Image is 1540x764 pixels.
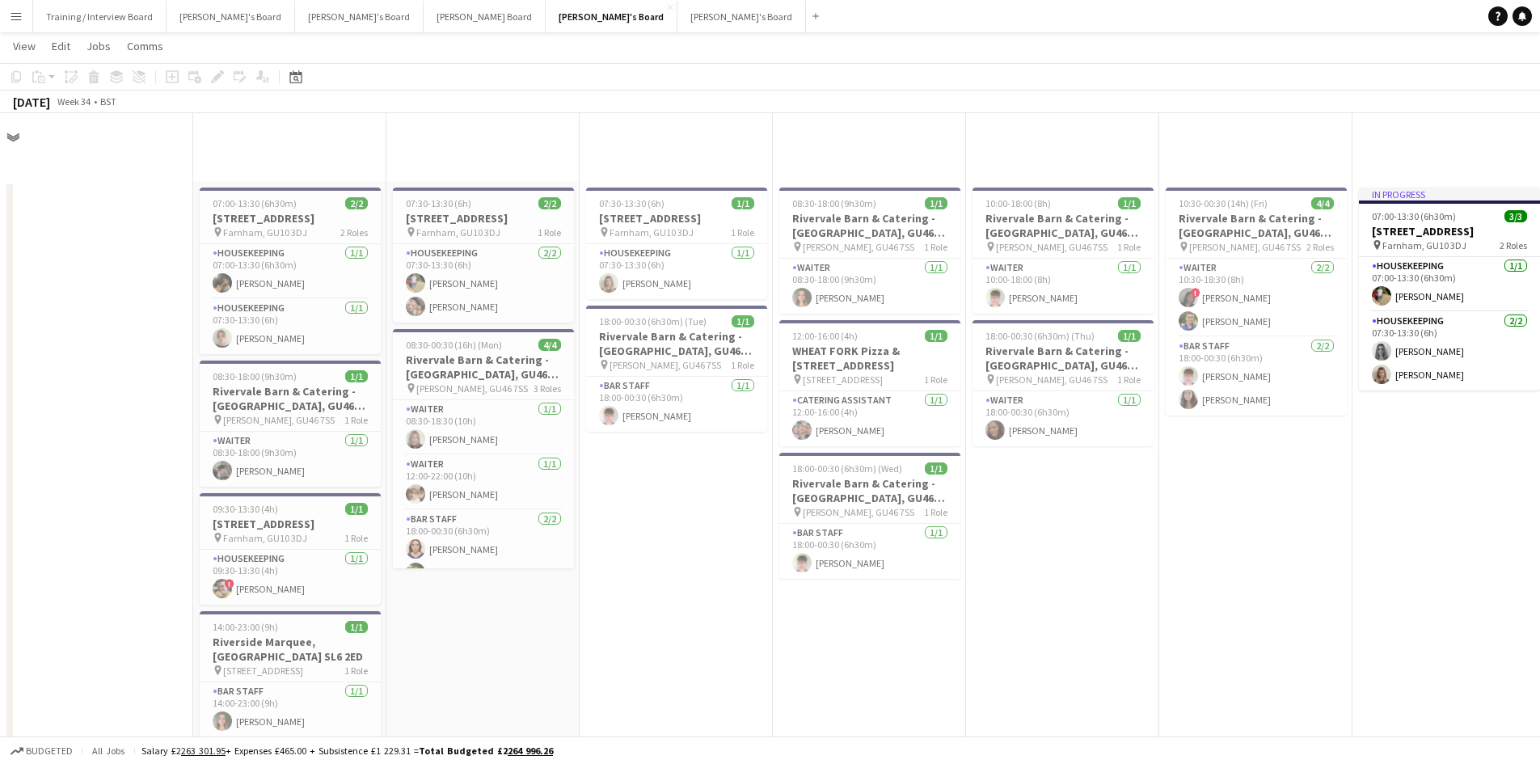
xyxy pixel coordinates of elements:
div: BST [100,95,116,108]
app-job-card: 18:00-00:30 (6h30m) (Wed)1/1Rivervale Barn & Catering - [GEOGRAPHIC_DATA], GU46 7SS [PERSON_NAME]... [779,453,960,579]
span: 2 Roles [340,226,368,238]
tcxspan: Call 263 301.95 via 3CX [181,745,226,757]
app-card-role: Waiter1/108:30-18:30 (10h)[PERSON_NAME] [393,400,574,455]
button: [PERSON_NAME]'s Board [677,1,806,32]
app-card-role: Housekeeping1/107:00-13:30 (6h30m)[PERSON_NAME] [1359,257,1540,312]
a: Jobs [80,36,117,57]
app-card-role: Waiter1/118:00-00:30 (6h30m)[PERSON_NAME] [973,391,1154,446]
span: 2 Roles [1500,239,1527,251]
span: 1/1 [925,462,947,475]
span: [PERSON_NAME], GU46 7SS [996,374,1108,386]
app-job-card: 08:30-00:30 (16h) (Mon)4/4Rivervale Barn & Catering - [GEOGRAPHIC_DATA], GU46 7SS [PERSON_NAME], ... [393,329,574,568]
span: 2 Roles [1306,241,1334,253]
span: 18:00-00:30 (6h30m) (Wed) [792,462,902,475]
span: 08:30-18:00 (9h30m) [213,370,297,382]
span: 1 Role [924,241,947,253]
div: In progress07:00-13:30 (6h30m)3/3[STREET_ADDRESS] Farnham, GU10 3DJ2 RolesHousekeeping1/107:00-13... [1359,188,1540,390]
div: 10:00-18:00 (8h)1/1Rivervale Barn & Catering - [GEOGRAPHIC_DATA], GU46 7SS [PERSON_NAME], GU46 7S... [973,188,1154,314]
app-card-role: Housekeeping1/107:30-13:30 (6h)[PERSON_NAME] [200,299,381,354]
span: 09:30-13:30 (4h) [213,503,278,515]
h3: [STREET_ADDRESS] [586,211,767,226]
app-card-role: Housekeeping1/107:30-13:30 (6h)[PERSON_NAME] [586,244,767,299]
span: Farnham, GU10 3DJ [223,532,307,544]
app-card-role: Housekeeping1/109:30-13:30 (4h)![PERSON_NAME] [200,550,381,605]
span: Comms [127,39,163,53]
span: [PERSON_NAME], GU46 7SS [1189,241,1301,253]
span: Farnham, GU10 3DJ [223,226,307,238]
span: Farnham, GU10 3DJ [416,226,500,238]
span: 08:30-00:30 (16h) (Mon) [406,339,502,351]
span: 1/1 [925,330,947,342]
span: Edit [52,39,70,53]
a: Edit [45,36,77,57]
span: 07:00-13:30 (6h30m) [1372,210,1456,222]
button: Training / Interview Board [33,1,167,32]
button: [PERSON_NAME]'s Board [295,1,424,32]
app-job-card: 18:00-00:30 (6h30m) (Thu)1/1Rivervale Barn & Catering - [GEOGRAPHIC_DATA], GU46 7SS [PERSON_NAME]... [973,320,1154,446]
span: 1 Role [538,226,561,238]
span: [PERSON_NAME], GU46 7SS [803,241,914,253]
span: [PERSON_NAME], GU46 7SS [610,359,721,371]
span: [PERSON_NAME], GU46 7SS [416,382,528,395]
button: Budgeted [8,742,75,760]
app-card-role: BAR STAFF2/218:00-00:30 (6h30m)[PERSON_NAME][PERSON_NAME] [393,510,574,589]
span: View [13,39,36,53]
h3: Riverside Marquee, [GEOGRAPHIC_DATA] SL6 2ED [200,635,381,664]
span: Jobs [86,39,111,53]
span: Farnham, GU10 3DJ [610,226,694,238]
app-card-role: BAR STAFF1/118:00-00:30 (6h30m)[PERSON_NAME] [779,524,960,579]
a: View [6,36,42,57]
app-card-role: Waiter1/110:00-18:00 (8h)[PERSON_NAME] [973,259,1154,314]
app-card-role: BAR STAFF1/118:00-00:30 (6h30m)[PERSON_NAME] [586,377,767,432]
span: ! [1191,288,1200,298]
app-card-role: Waiter1/108:30-18:00 (9h30m)[PERSON_NAME] [200,432,381,487]
app-job-card: 18:00-00:30 (6h30m) (Tue)1/1Rivervale Barn & Catering - [GEOGRAPHIC_DATA], GU46 7SS [PERSON_NAME]... [586,306,767,432]
span: 4/4 [1311,197,1334,209]
div: [DATE] [13,94,50,110]
app-card-role: Housekeeping2/207:30-13:30 (6h)[PERSON_NAME][PERSON_NAME] [393,244,574,323]
app-job-card: 08:30-18:00 (9h30m)1/1Rivervale Barn & Catering - [GEOGRAPHIC_DATA], GU46 7SS [PERSON_NAME], GU46... [779,188,960,314]
app-card-role: Waiter1/112:00-22:00 (10h)[PERSON_NAME] [393,455,574,510]
h3: [STREET_ADDRESS] [200,211,381,226]
span: 4/4 [538,339,561,351]
app-job-card: 08:30-18:00 (9h30m)1/1Rivervale Barn & Catering - [GEOGRAPHIC_DATA], GU46 7SS [PERSON_NAME], GU46... [200,361,381,487]
h3: [STREET_ADDRESS] [1359,224,1540,238]
div: 10:30-00:30 (14h) (Fri)4/4Rivervale Barn & Catering - [GEOGRAPHIC_DATA], GU46 7SS [PERSON_NAME], ... [1166,188,1347,416]
h3: Rivervale Barn & Catering - [GEOGRAPHIC_DATA], GU46 7SS [586,329,767,358]
span: 1/1 [1118,330,1141,342]
app-job-card: 07:00-13:30 (6h30m)2/2[STREET_ADDRESS] Farnham, GU10 3DJ2 RolesHousekeeping1/107:00-13:30 (6h30m)... [200,188,381,354]
span: 12:00-16:00 (4h) [792,330,858,342]
span: Week 34 [53,95,94,108]
h3: [STREET_ADDRESS] [200,517,381,531]
div: 09:30-13:30 (4h)1/1[STREET_ADDRESS] Farnham, GU10 3DJ1 RoleHousekeeping1/109:30-13:30 (4h)![PERSO... [200,493,381,605]
span: [PERSON_NAME], GU46 7SS [223,414,335,426]
app-job-card: 14:00-23:00 (9h)1/1Riverside Marquee, [GEOGRAPHIC_DATA] SL6 2ED [STREET_ADDRESS]1 RoleBAR STAFF1/... [200,611,381,737]
h3: Rivervale Barn & Catering - [GEOGRAPHIC_DATA], GU46 7SS [779,211,960,240]
app-card-role: Catering Assistant1/112:00-16:00 (4h)[PERSON_NAME] [779,391,960,446]
app-job-card: 07:30-13:30 (6h)1/1[STREET_ADDRESS] Farnham, GU10 3DJ1 RoleHousekeeping1/107:30-13:30 (6h)[PERSON... [586,188,767,299]
span: 07:30-13:30 (6h) [406,197,471,209]
a: Comms [120,36,170,57]
app-card-role: Housekeeping2/207:30-13:30 (6h)[PERSON_NAME][PERSON_NAME] [1359,312,1540,390]
span: 07:00-13:30 (6h30m) [213,197,297,209]
div: In progress [1359,188,1540,200]
span: [PERSON_NAME], GU46 7SS [803,506,914,518]
span: 1/1 [345,370,368,382]
app-job-card: 12:00-16:00 (4h)1/1WHEAT FORK Pizza & [STREET_ADDRESS] [STREET_ADDRESS]1 RoleCatering Assistant1/... [779,320,960,446]
span: All jobs [89,745,128,757]
span: [STREET_ADDRESS] [803,374,883,386]
span: ! [225,579,234,589]
app-card-role: Waiter2/210:30-18:30 (8h)![PERSON_NAME][PERSON_NAME] [1166,259,1347,337]
span: 1 Role [924,506,947,518]
h3: Rivervale Barn & Catering - [GEOGRAPHIC_DATA], GU46 7SS [973,211,1154,240]
span: 1 Role [731,359,754,371]
span: Farnham, GU10 3DJ [1382,239,1466,251]
span: 1 Role [344,414,368,426]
